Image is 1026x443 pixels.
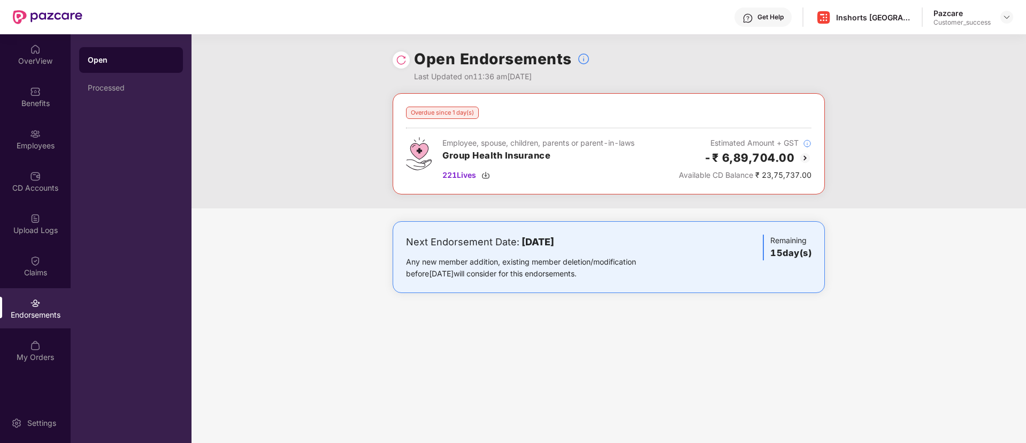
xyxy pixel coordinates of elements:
[803,139,811,148] img: svg+xml;base64,PHN2ZyBpZD0iSW5mb18tXzMyeDMyIiBkYXRhLW5hbWU9IkluZm8gLSAzMngzMiIgeG1sbnM9Imh0dHA6Ly...
[799,152,811,164] img: svg+xml;base64,PHN2ZyBpZD0iQmFjay0yMHgyMCIgeG1sbnM9Imh0dHA6Ly93d3cudzMub3JnLzIwMDAvc3ZnIiB3aWR0aD...
[11,418,22,429] img: svg+xml;base64,PHN2ZyBpZD0iU2V0dGluZy0yMHgyMCIgeG1sbnM9Imh0dHA6Ly93d3cudzMub3JnLzIwMDAvc3ZnIiB3aW...
[30,256,41,266] img: svg+xml;base64,PHN2ZyBpZD0iQ2xhaW0iIHhtbG5zPSJodHRwOi8vd3d3LnczLm9yZy8yMDAwL3N2ZyIgd2lkdGg9IjIwIi...
[757,13,784,21] div: Get Help
[679,169,811,181] div: ₹ 23,75,737.00
[406,235,670,250] div: Next Endorsement Date:
[24,418,59,429] div: Settings
[679,137,811,149] div: Estimated Amount + GST
[406,256,670,280] div: Any new member addition, existing member deletion/modification before [DATE] will consider for th...
[88,84,174,92] div: Processed
[30,213,41,224] img: svg+xml;base64,PHN2ZyBpZD0iVXBsb2FkX0xvZ3MiIGRhdGEtbmFtZT0iVXBsb2FkIExvZ3MiIHhtbG5zPSJodHRwOi8vd3...
[442,169,476,181] span: 221 Lives
[1002,13,1011,21] img: svg+xml;base64,PHN2ZyBpZD0iRHJvcGRvd24tMzJ4MzIiIHhtbG5zPSJodHRwOi8vd3d3LnczLm9yZy8yMDAwL3N2ZyIgd2...
[679,170,753,179] span: Available CD Balance
[577,52,590,65] img: svg+xml;base64,PHN2ZyBpZD0iSW5mb18tXzMyeDMyIiBkYXRhLW5hbWU9IkluZm8gLSAzMngzMiIgeG1sbnM9Imh0dHA6Ly...
[13,10,82,24] img: New Pazcare Logo
[481,171,490,179] img: svg+xml;base64,PHN2ZyBpZD0iRG93bmxvYWQtMzJ4MzIiIHhtbG5zPSJodHRwOi8vd3d3LnczLm9yZy8yMDAwL3N2ZyIgd2...
[442,137,634,149] div: Employee, spouse, children, parents or parent-in-laws
[414,71,590,82] div: Last Updated on 11:36 am[DATE]
[933,18,991,27] div: Customer_success
[30,298,41,309] img: svg+xml;base64,PHN2ZyBpZD0iRW5kb3JzZW1lbnRzIiB4bWxucz0iaHR0cDovL3d3dy53My5vcmcvMjAwMC9zdmciIHdpZH...
[742,13,753,24] img: svg+xml;base64,PHN2ZyBpZD0iSGVscC0zMngzMiIgeG1sbnM9Imh0dHA6Ly93d3cudzMub3JnLzIwMDAvc3ZnIiB3aWR0aD...
[30,44,41,55] img: svg+xml;base64,PHN2ZyBpZD0iSG9tZSIgeG1sbnM9Imh0dHA6Ly93d3cudzMub3JnLzIwMDAvc3ZnIiB3aWR0aD0iMjAiIG...
[406,137,432,170] img: svg+xml;base64,PHN2ZyB4bWxucz0iaHR0cDovL3d3dy53My5vcmcvMjAwMC9zdmciIHdpZHRoPSI0Ny43MTQiIGhlaWdodD...
[704,149,794,167] h2: -₹ 6,89,704.00
[933,8,991,18] div: Pazcare
[522,236,554,247] b: [DATE]
[414,47,572,71] h1: Open Endorsements
[763,235,811,260] div: Remaining
[88,55,174,65] div: Open
[442,149,634,163] h3: Group Health Insurance
[770,246,811,260] h3: 15 day(s)
[30,171,41,182] img: svg+xml;base64,PHN2ZyBpZD0iQ0RfQWNjb3VudHMiIGRhdGEtbmFtZT0iQ0QgQWNjb3VudHMiIHhtbG5zPSJodHRwOi8vd3...
[30,129,41,139] img: svg+xml;base64,PHN2ZyBpZD0iRW1wbG95ZWVzIiB4bWxucz0iaHR0cDovL3d3dy53My5vcmcvMjAwMC9zdmciIHdpZHRoPS...
[406,107,479,119] div: Overdue since 1 day(s)
[816,10,831,25] img: Inshorts%20Logo.png
[30,86,41,97] img: svg+xml;base64,PHN2ZyBpZD0iQmVuZWZpdHMiIHhtbG5zPSJodHRwOi8vd3d3LnczLm9yZy8yMDAwL3N2ZyIgd2lkdGg9Ij...
[396,55,407,65] img: svg+xml;base64,PHN2ZyBpZD0iUmVsb2FkLTMyeDMyIiB4bWxucz0iaHR0cDovL3d3dy53My5vcmcvMjAwMC9zdmciIHdpZH...
[836,12,911,22] div: Inshorts [GEOGRAPHIC_DATA] Advertising And Services Private Limited
[30,340,41,351] img: svg+xml;base64,PHN2ZyBpZD0iTXlfT3JkZXJzIiBkYXRhLW5hbWU9Ik15IE9yZGVycyIgeG1sbnM9Imh0dHA6Ly93d3cudz...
